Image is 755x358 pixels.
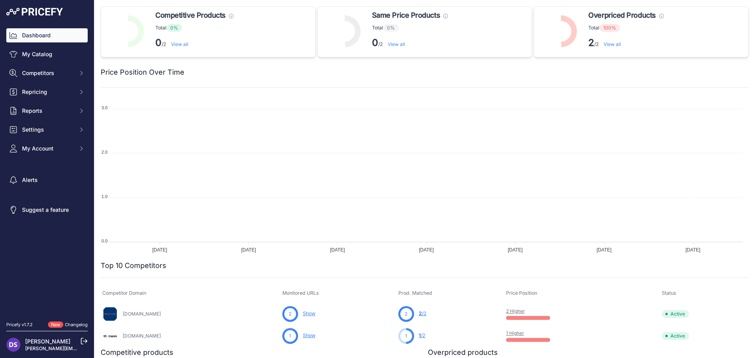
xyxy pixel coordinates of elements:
[419,247,434,253] tspan: [DATE]
[405,332,407,340] span: 1
[6,141,88,156] button: My Account
[6,47,88,61] a: My Catalog
[662,332,689,340] span: Active
[101,239,107,243] tspan: 0.0
[508,247,523,253] tspan: [DATE]
[289,332,291,340] span: 1
[155,37,234,49] p: /2
[588,37,594,48] strong: 2
[22,107,74,115] span: Reports
[506,308,525,314] a: 2 Higher
[6,8,63,16] img: Pricefy Logo
[506,290,537,296] span: Price Position
[599,24,620,32] span: 100%
[289,310,291,318] span: 2
[6,321,33,328] div: Pricefy v1.7.2
[419,310,427,316] a: 2/2
[372,37,448,49] p: /2
[428,347,498,358] h2: Overpriced products
[101,347,173,358] h2: Competitive products
[662,310,689,318] span: Active
[25,345,146,351] a: [PERSON_NAME][EMAIL_ADDRESS][DOMAIN_NAME]
[123,311,161,317] a: [DOMAIN_NAME]
[419,332,421,338] span: 1
[101,260,166,271] h2: Top 10 Competitors
[662,290,676,296] span: Status
[685,247,700,253] tspan: [DATE]
[419,310,422,316] span: 2
[383,24,399,32] span: 0%
[303,332,315,338] a: Show
[6,85,88,99] button: Repricing
[241,247,256,253] tspan: [DATE]
[6,123,88,137] button: Settings
[588,10,656,21] span: Overpriced Products
[101,150,107,154] tspan: 2.0
[6,203,88,217] a: Suggest a feature
[171,41,188,47] a: View all
[22,88,74,96] span: Repricing
[405,310,407,318] span: 2
[65,322,88,327] a: Changelog
[604,41,621,47] a: View all
[588,24,663,32] p: Total
[102,290,146,296] span: Competitor Domain
[6,28,88,42] a: Dashboard
[398,290,432,296] span: Prod. Matched
[597,247,611,253] tspan: [DATE]
[6,173,88,187] a: Alerts
[101,105,107,110] tspan: 3.0
[388,41,405,47] a: View all
[419,332,425,338] a: 1/2
[303,310,315,316] a: Show
[506,330,524,336] a: 1 Higher
[166,24,182,32] span: 0%
[330,247,345,253] tspan: [DATE]
[372,37,378,48] strong: 0
[22,126,74,134] span: Settings
[152,247,167,253] tspan: [DATE]
[155,10,226,21] span: Competitive Products
[282,290,319,296] span: Monitored URLs
[101,194,107,199] tspan: 1.0
[6,66,88,80] button: Competitors
[25,338,70,345] a: [PERSON_NAME]
[6,104,88,118] button: Reports
[22,69,74,77] span: Competitors
[22,145,74,152] span: My Account
[123,333,161,339] a: [DOMAIN_NAME]
[48,321,63,328] span: New
[588,37,663,49] p: /2
[101,67,184,78] h2: Price Position Over Time
[155,24,234,32] p: Total
[372,10,440,21] span: Same Price Products
[6,28,88,312] nav: Sidebar
[155,37,162,48] strong: 0
[372,24,448,32] p: Total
